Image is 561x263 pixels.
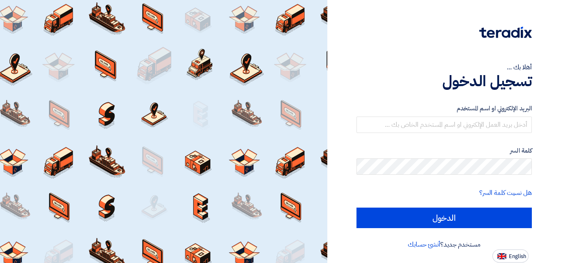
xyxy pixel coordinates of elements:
img: Teradix logo [479,27,532,38]
span: English [509,254,526,259]
a: هل نسيت كلمة السر؟ [479,188,532,198]
label: البريد الإلكتروني او اسم المستخدم [356,104,532,113]
button: English [492,249,529,263]
input: الدخول [356,208,532,228]
input: أدخل بريد العمل الإلكتروني او اسم المستخدم الخاص بك ... [356,117,532,133]
div: مستخدم جديد؟ [356,240,532,249]
label: كلمة السر [356,146,532,156]
div: أهلا بك ... [356,62,532,72]
img: en-US.png [497,253,506,259]
a: أنشئ حسابك [408,240,440,249]
h1: تسجيل الدخول [356,72,532,90]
